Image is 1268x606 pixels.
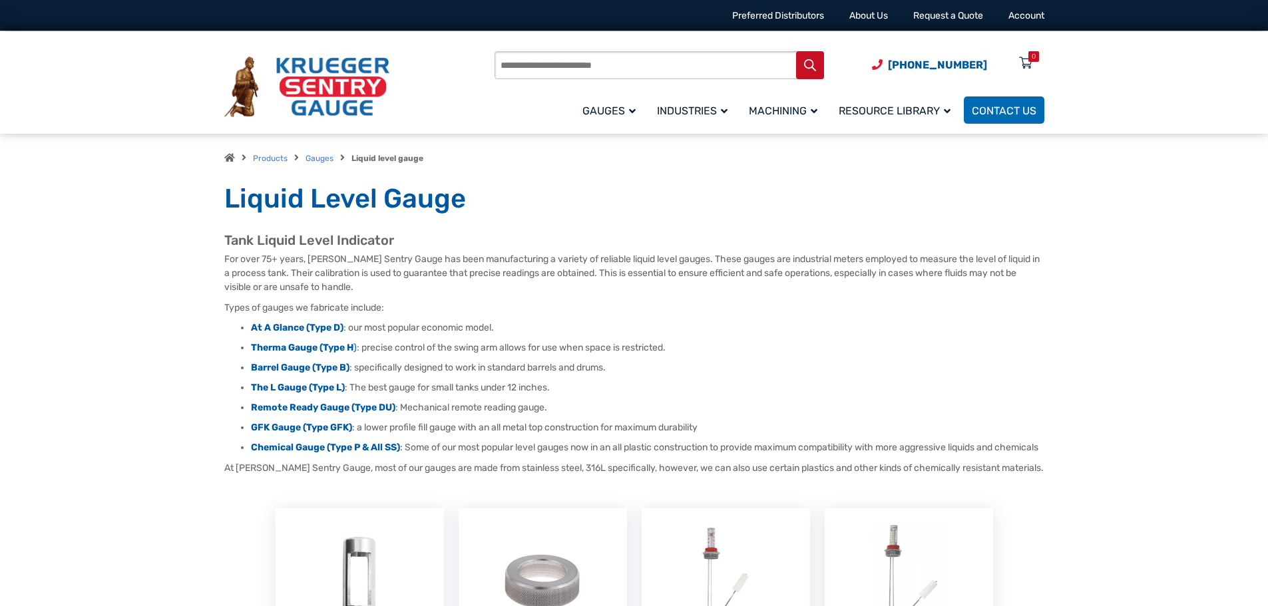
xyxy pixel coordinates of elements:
[972,104,1036,117] span: Contact Us
[888,59,987,71] span: [PHONE_NUMBER]
[224,461,1044,475] p: At [PERSON_NAME] Sentry Gauge, most of our gauges are made from stainless steel, 316L specificall...
[306,154,333,163] a: Gauges
[251,442,400,453] a: Chemical Gauge (Type P & All SS)
[251,401,1044,414] li: : Mechanical remote reading gauge.
[251,322,343,333] a: At A Glance (Type D)
[251,362,349,373] a: Barrel Gauge (Type B)
[1032,51,1036,62] div: 0
[251,342,353,353] strong: Therma Gauge (Type H
[351,154,423,163] strong: Liquid level gauge
[749,104,817,117] span: Machining
[649,94,741,126] a: Industries
[872,57,987,73] a: Phone Number (920) 434-8860
[582,104,636,117] span: Gauges
[251,381,1044,394] li: : The best gauge for small tanks under 12 inches.
[251,422,352,433] a: GFK Gauge (Type GFK)
[251,421,1044,434] li: : a lower profile fill gauge with an all metal top construction for maximum durability
[741,94,831,126] a: Machining
[831,94,964,126] a: Resource Library
[251,382,345,393] a: The L Gauge (Type L)
[253,154,288,163] a: Products
[964,96,1044,124] a: Contact Us
[224,232,1044,249] h2: Tank Liquid Level Indicator
[224,252,1044,294] p: For over 75+ years, [PERSON_NAME] Sentry Gauge has been manufacturing a variety of reliable liqui...
[732,10,824,21] a: Preferred Distributors
[1008,10,1044,21] a: Account
[251,342,357,353] a: Therma Gauge (Type H)
[574,94,649,126] a: Gauges
[251,361,1044,375] li: : specifically designed to work in standard barrels and drums.
[251,402,395,413] a: Remote Ready Gauge (Type DU)
[224,182,1044,216] h1: Liquid Level Gauge
[849,10,888,21] a: About Us
[657,104,728,117] span: Industries
[839,104,951,117] span: Resource Library
[251,321,1044,335] li: : our most popular economic model.
[913,10,983,21] a: Request a Quote
[224,57,389,118] img: Krueger Sentry Gauge
[224,301,1044,315] p: Types of gauges we fabricate include:
[251,341,1044,355] li: : precise control of the swing arm allows for use when space is restricted.
[251,441,1044,454] li: : Some of our most popular level gauges now in an all plastic construction to provide maximum com...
